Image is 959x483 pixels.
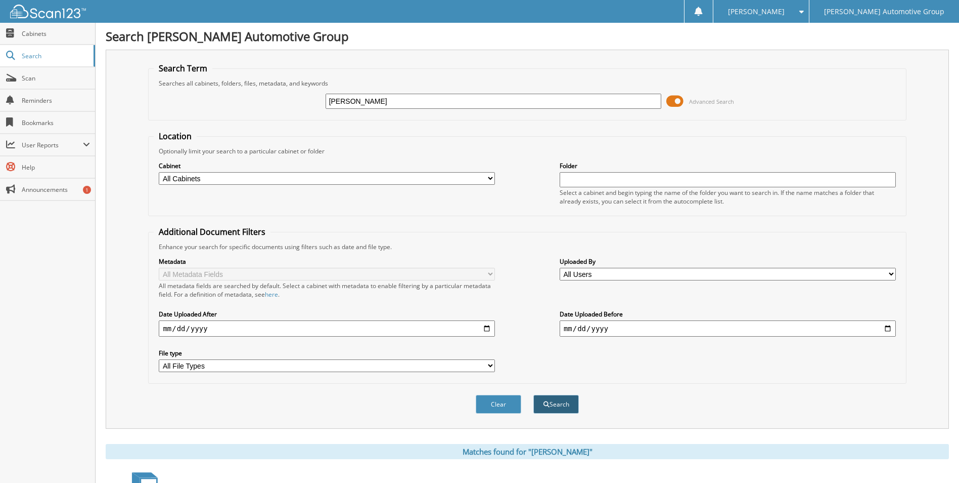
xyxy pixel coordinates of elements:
div: Select a cabinet and begin typing the name of the folder you want to search in. If the name match... [560,188,896,206]
span: [PERSON_NAME] Automotive Group [824,9,944,15]
label: Folder [560,162,896,170]
button: Clear [476,395,521,414]
label: Uploaded By [560,257,896,266]
a: here [265,290,278,299]
legend: Search Term [154,63,212,74]
div: All metadata fields are searched by default. Select a cabinet with metadata to enable filtering b... [159,281,495,299]
span: Advanced Search [689,98,734,105]
img: scan123-logo-white.svg [10,5,86,18]
input: start [159,320,495,337]
label: Date Uploaded Before [560,310,896,318]
label: Metadata [159,257,495,266]
span: Scan [22,74,90,83]
input: end [560,320,896,337]
legend: Location [154,131,197,142]
legend: Additional Document Filters [154,226,270,237]
span: Search [22,52,88,60]
label: File type [159,349,495,357]
div: Matches found for "[PERSON_NAME]" [106,444,949,459]
span: Cabinets [22,29,90,38]
div: 1 [83,186,91,194]
span: User Reports [22,141,83,149]
h1: Search [PERSON_NAME] Automotive Group [106,28,949,45]
label: Date Uploaded After [159,310,495,318]
span: [PERSON_NAME] [728,9,785,15]
div: Enhance your search for specific documents using filters such as date and file type. [154,243,900,251]
div: Searches all cabinets, folders, files, metadata, and keywords [154,79,900,88]
span: Announcements [22,185,90,194]
span: Reminders [22,96,90,105]
button: Search [533,395,579,414]
span: Help [22,163,90,172]
span: Bookmarks [22,118,90,127]
label: Cabinet [159,162,495,170]
div: Optionally limit your search to a particular cabinet or folder [154,147,900,155]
